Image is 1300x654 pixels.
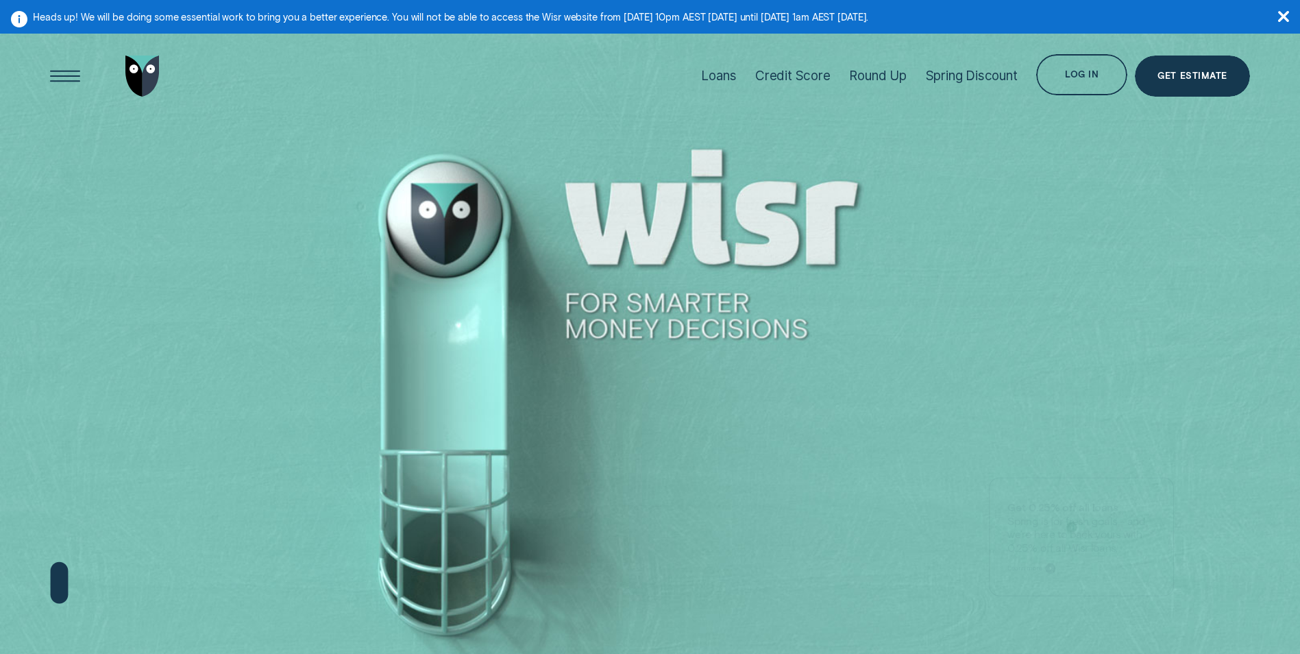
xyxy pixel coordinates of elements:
strong: Get 0.25% off all loans [1007,500,1118,513]
a: Get 0.25% off all loansSpring is for fresh goals - and we’re here to back yours with 0.25% off al... [989,478,1174,597]
div: Credit Score [755,68,831,84]
a: Round Up [849,30,907,121]
span: Learn more [1007,565,1042,573]
a: Credit Score [755,30,831,121]
button: Open Menu [45,56,86,97]
div: Round Up [849,68,907,84]
div: Spring Discount [926,68,1018,84]
button: Log in [1036,54,1127,95]
a: Go to home page [122,30,163,121]
img: Wisr [125,56,160,97]
a: Get Estimate [1135,56,1250,97]
a: Spring Discount [926,30,1018,121]
a: Loans [701,30,736,121]
p: Spring is for fresh goals - and we’re here to back yours with 0.25% off all Wisr loans. [1007,500,1155,555]
div: Loans [701,68,736,84]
